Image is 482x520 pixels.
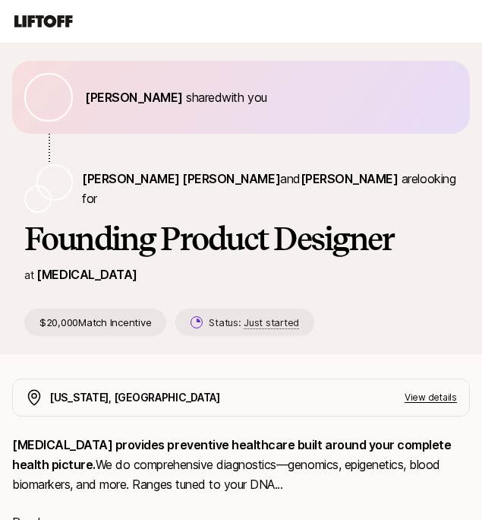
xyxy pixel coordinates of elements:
p: View details [405,391,457,404]
p: shared [85,87,273,107]
p: are looking for [82,169,458,208]
span: [PERSON_NAME] [301,171,399,186]
p: We do comprehensive diagnostics—genomics, epigenetics, blood biomarkers, and more. Ranges tuned t... [12,435,470,494]
strong: [MEDICAL_DATA] provides preventive healthcare built around your complete health picture. [12,437,454,472]
span: [PERSON_NAME] [PERSON_NAME] [82,171,280,186]
p: $20,000 Match Incentive [24,309,166,336]
span: [PERSON_NAME] [85,90,183,105]
span: and [280,171,398,186]
h1: Founding Product Designer [24,222,458,255]
p: [MEDICAL_DATA] [36,265,137,284]
p: at [24,266,33,284]
p: [US_STATE], [GEOGRAPHIC_DATA] [49,388,220,407]
p: Status: [209,315,299,330]
span: Just started [244,316,299,329]
span: with you [222,90,266,105]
